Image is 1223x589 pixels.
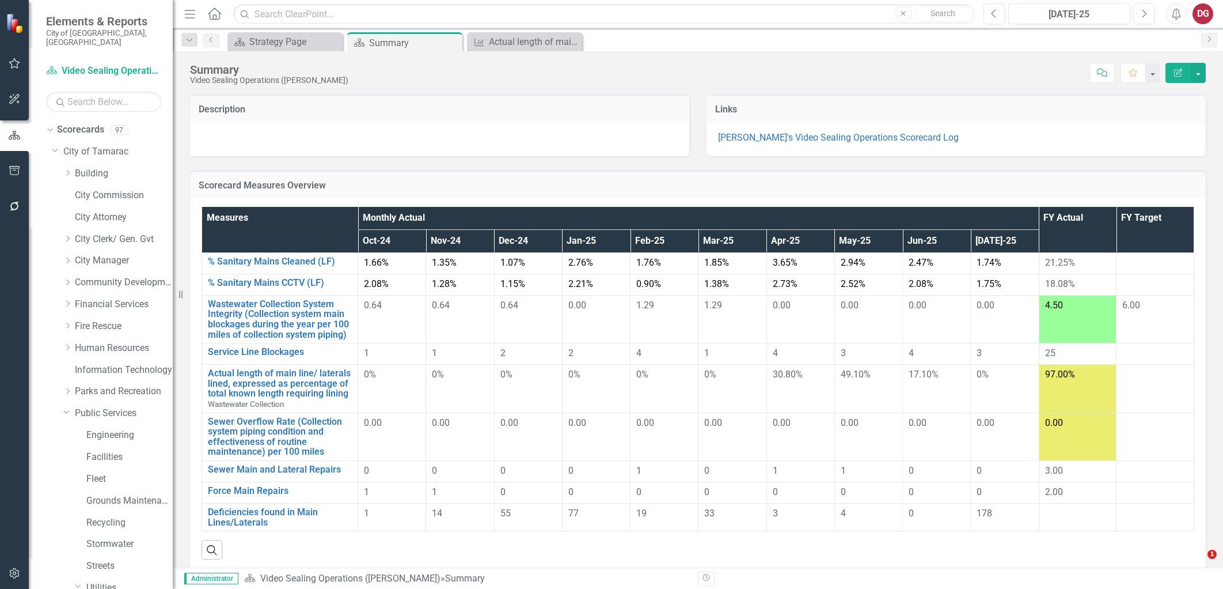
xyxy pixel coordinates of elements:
[432,369,444,380] span: 0%
[909,508,914,519] span: 0
[86,560,173,573] a: Streets
[46,28,161,47] small: City of [GEOGRAPHIC_DATA], [GEOGRAPHIC_DATA]
[909,300,926,311] span: 0.00
[208,347,352,357] a: Service Line Blockages
[470,35,579,49] a: Actual length of main line/ laterals lined, expressed as percentage of total known length requiri...
[369,36,459,50] div: Summary
[75,276,173,289] a: Community Development
[432,300,450,311] span: 0.64
[208,368,352,399] a: Actual length of main line/ laterals lined, expressed as percentage of total known length requiri...
[500,257,525,268] span: 1.07%
[636,300,654,311] span: 1.29
[773,369,803,380] span: 30.80%
[86,538,173,551] a: Stormwater
[432,278,457,289] span: 1.28%
[1008,3,1130,24] button: [DATE]-25
[1045,465,1063,476] span: 3.00
[568,257,593,268] span: 2.76%
[636,369,648,380] span: 0%
[202,365,358,413] td: Double-Click to Edit Right Click for Context Menu
[500,348,506,358] span: 2
[75,364,173,377] a: Information Technology
[500,369,512,380] span: 0%
[636,257,661,268] span: 1.76%
[773,417,791,428] span: 0.00
[909,417,926,428] span: 0.00
[202,252,358,274] td: Double-Click to Edit Right Click for Context Menu
[432,465,437,476] span: 0
[568,465,573,476] span: 0
[568,508,579,519] span: 77
[773,257,797,268] span: 3.65%
[75,211,173,224] a: City Attorney
[909,486,914,497] span: 0
[841,348,846,358] span: 3
[432,257,457,268] span: 1.35%
[704,348,709,358] span: 1
[773,486,778,497] span: 0
[230,35,340,49] a: Strategy Page
[75,342,173,355] a: Human Resources
[75,407,173,420] a: Public Services
[773,465,778,476] span: 1
[636,508,647,519] span: 19
[704,465,709,476] span: 0
[909,278,933,289] span: 2.08%
[568,348,573,358] span: 2
[909,465,914,476] span: 0
[46,14,161,28] span: Elements & Reports
[364,465,369,476] span: 0
[208,299,352,339] a: Wastewater Collection System Integrity (Collection system main blockages during the year per 100 ...
[500,417,518,428] span: 0.00
[86,451,173,464] a: Facilities
[841,369,871,380] span: 49.10%
[704,508,715,519] span: 33
[86,516,173,530] a: Recycling
[909,348,914,358] span: 4
[202,461,358,482] td: Double-Click to Edit Right Click for Context Menu
[1045,300,1063,311] span: 4.50
[190,63,348,76] div: Summary
[568,486,573,497] span: 0
[841,417,859,428] span: 0.00
[1045,417,1063,428] span: 0.00
[1045,278,1075,289] span: 18.08%
[977,369,989,380] span: 0%
[199,104,681,115] h3: Description
[773,278,797,289] span: 2.73%
[636,348,641,358] span: 4
[1045,486,1063,497] span: 2.00
[260,573,440,584] a: Video Sealing Operations ([PERSON_NAME])
[841,278,865,289] span: 2.52%
[75,233,173,246] a: City Clerk/ Gen. Gvt
[364,417,382,428] span: 0.00
[75,189,173,202] a: City Commission
[1122,300,1140,311] span: 6.00
[568,278,593,289] span: 2.21%
[1207,550,1217,559] span: 1
[184,573,238,584] span: Administrator
[636,417,654,428] span: 0.00
[75,167,173,180] a: Building
[208,507,352,527] a: Deficiencies found in Main Lines/Laterals
[202,504,358,531] td: Double-Click to Edit Right Click for Context Menu
[500,465,506,476] span: 0
[841,465,846,476] span: 1
[432,417,450,428] span: 0.00
[977,348,982,358] span: 3
[364,300,382,311] span: 0.64
[636,486,641,497] span: 0
[1045,348,1055,358] span: 25
[841,508,846,519] span: 4
[704,417,722,428] span: 0.00
[208,278,352,288] a: % Sanitary Mains CCTV (LF)
[202,482,358,504] td: Double-Click to Edit Right Click for Context Menu
[208,417,352,457] a: Sewer Overflow Rate (Collection system piping condition and effectiveness of routine maintenance)...
[75,254,173,267] a: City Manager
[364,486,369,497] span: 1
[75,320,173,333] a: Fire Rescue
[841,300,859,311] span: 0.00
[445,573,485,584] div: Summary
[977,465,982,476] span: 0
[208,399,284,409] span: Wastewater Collection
